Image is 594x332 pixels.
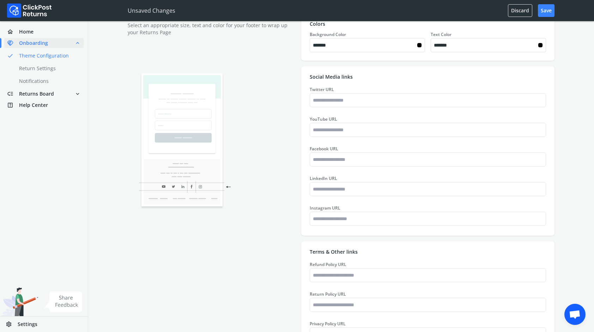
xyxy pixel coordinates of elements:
[19,40,48,47] span: Onboarding
[18,321,37,328] span: Settings
[538,4,554,17] button: Save
[74,38,81,48] span: expand_less
[7,100,19,110] span: help_center
[7,4,52,18] img: Logo
[310,116,337,122] label: YouTube URL
[44,291,83,312] img: share feedback
[7,27,19,37] span: home
[310,32,425,37] label: Background Color
[310,20,546,28] p: Colors
[310,248,546,255] p: Terms & Other links
[310,73,546,80] p: Social Media links
[128,22,294,36] p: Select an appropriate size, text and color for your footer to wrap up your Returns Page
[4,64,92,73] a: Return Settings
[19,28,34,35] span: Home
[310,205,340,211] label: Instagram URL
[128,6,175,15] p: Unsaved Changes
[310,86,334,92] label: Twitter URL
[7,38,19,48] span: handshake
[19,102,48,109] span: Help Center
[564,304,586,325] a: Open chat
[310,291,346,297] label: Return Policy URL
[19,90,54,97] span: Returns Board
[4,76,92,86] a: Notifications
[310,261,346,267] label: Refund Policy URL
[74,89,81,99] span: expand_more
[310,321,346,327] label: Privacy Policy URL
[431,32,546,37] label: Text Color
[310,175,337,181] label: LinkedIn URL
[4,27,84,37] a: homeHome
[7,89,19,99] span: low_priority
[4,100,84,110] a: help_centerHelp Center
[310,146,338,152] label: Facebook URL
[7,51,13,61] span: done
[6,319,18,329] span: settings
[508,4,532,17] button: Discard
[4,51,92,61] a: doneTheme Configuration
